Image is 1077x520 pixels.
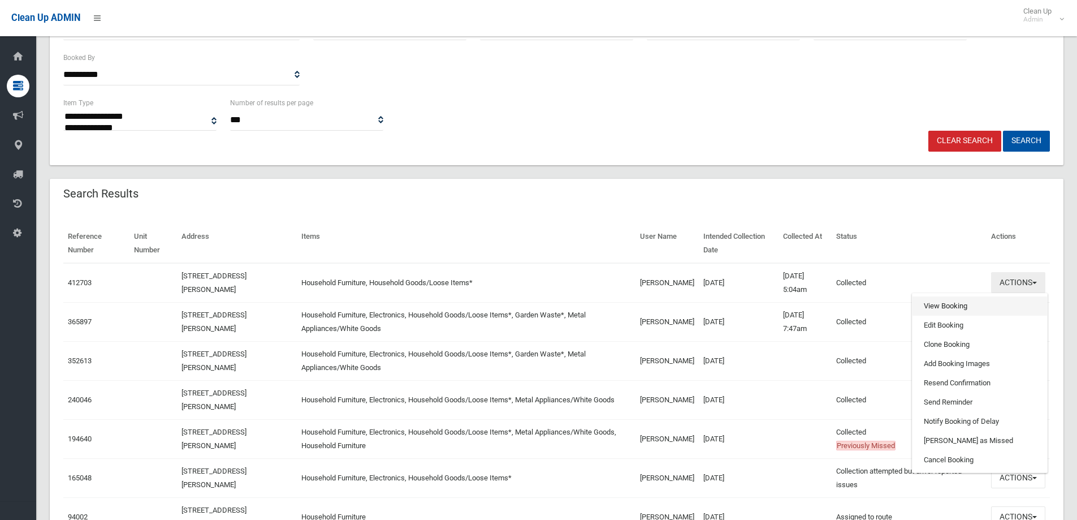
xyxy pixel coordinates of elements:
[635,302,699,341] td: [PERSON_NAME]
[987,224,1050,263] th: Actions
[699,302,778,341] td: [DATE]
[699,341,778,380] td: [DATE]
[635,380,699,419] td: [PERSON_NAME]
[635,263,699,303] td: [PERSON_NAME]
[63,51,95,64] label: Booked By
[181,428,246,450] a: [STREET_ADDRESS][PERSON_NAME]
[181,272,246,294] a: [STREET_ADDRESS][PERSON_NAME]
[832,263,987,303] td: Collected
[297,419,635,458] td: Household Furniture, Electronics, Household Goods/Loose Items*, Metal Appliances/White Goods, Hou...
[699,458,778,497] td: [DATE]
[68,356,92,365] a: 352613
[699,380,778,419] td: [DATE]
[912,335,1047,354] a: Clone Booking
[50,183,152,205] header: Search Results
[912,393,1047,412] a: Send Reminder
[778,224,831,263] th: Collected At
[832,224,987,263] th: Status
[68,317,92,326] a: 365897
[912,431,1047,450] a: [PERSON_NAME] as Missed
[68,474,92,482] a: 165048
[635,341,699,380] td: [PERSON_NAME]
[181,311,246,333] a: [STREET_ADDRESS][PERSON_NAME]
[297,263,635,303] td: Household Furniture, Household Goods/Loose Items*
[63,97,93,109] label: Item Type
[230,97,313,109] label: Number of results per page
[912,316,1047,335] a: Edit Booking
[912,412,1047,431] a: Notify Booking of Delay
[928,131,1001,152] a: Clear Search
[778,302,831,341] td: [DATE] 7:47am
[68,396,92,404] a: 240046
[832,380,987,419] td: Collected
[836,441,896,450] span: Previously Missed
[11,12,80,23] span: Clean Up ADMIN
[1023,15,1052,24] small: Admin
[912,373,1047,393] a: Resend Confirmation
[68,435,92,443] a: 194640
[1003,131,1050,152] button: Search
[297,380,635,419] td: Household Furniture, Electronics, Household Goods/Loose Items*, Metal Appliances/White Goods
[181,350,246,372] a: [STREET_ADDRESS][PERSON_NAME]
[635,224,699,263] th: User Name
[991,272,1045,293] button: Actions
[832,302,987,341] td: Collected
[181,467,246,489] a: [STREET_ADDRESS][PERSON_NAME]
[1018,7,1063,24] span: Clean Up
[912,450,1047,470] a: Cancel Booking
[297,302,635,341] td: Household Furniture, Electronics, Household Goods/Loose Items*, Garden Waste*, Metal Appliances/W...
[63,224,129,263] th: Reference Number
[635,419,699,458] td: [PERSON_NAME]
[991,467,1045,488] button: Actions
[297,341,635,380] td: Household Furniture, Electronics, Household Goods/Loose Items*, Garden Waste*, Metal Appliances/W...
[912,354,1047,373] a: Add Booking Images
[177,224,297,263] th: Address
[68,278,92,287] a: 412703
[699,419,778,458] td: [DATE]
[832,341,987,380] td: Collected
[635,458,699,497] td: [PERSON_NAME]
[699,263,778,303] td: [DATE]
[832,419,987,458] td: Collected
[778,263,831,303] td: [DATE] 5:04am
[297,458,635,497] td: Household Furniture, Electronics, Household Goods/Loose Items*
[181,389,246,411] a: [STREET_ADDRESS][PERSON_NAME]
[912,296,1047,316] a: View Booking
[832,458,987,497] td: Collection attempted but driver reported issues
[129,224,177,263] th: Unit Number
[297,224,635,263] th: Items
[699,224,778,263] th: Intended Collection Date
